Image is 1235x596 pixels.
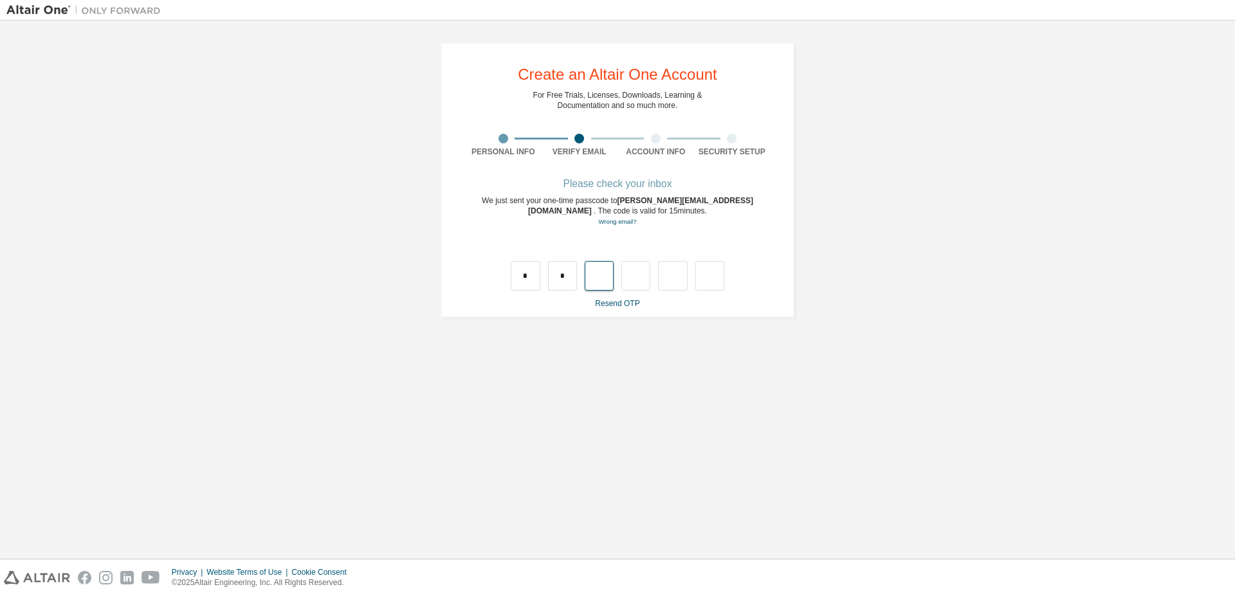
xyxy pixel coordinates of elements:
img: youtube.svg [142,571,160,584]
img: altair_logo.svg [4,571,70,584]
a: Go back to the registration form [598,218,636,225]
div: Verify Email [542,147,618,157]
div: Cookie Consent [291,567,354,577]
img: linkedin.svg [120,571,134,584]
span: [PERSON_NAME][EMAIL_ADDRESS][DOMAIN_NAME] [528,196,753,215]
img: facebook.svg [78,571,91,584]
div: Personal Info [465,147,542,157]
div: We just sent your one-time passcode to . The code is valid for 15 minutes. [465,195,770,227]
div: Website Terms of Use [206,567,291,577]
img: Altair One [6,4,167,17]
div: Privacy [172,567,206,577]
a: Resend OTP [595,299,639,308]
div: Account Info [617,147,694,157]
p: © 2025 Altair Engineering, Inc. All Rights Reserved. [172,577,354,588]
div: Security Setup [694,147,771,157]
img: instagram.svg [99,571,113,584]
div: Please check your inbox [465,180,770,188]
div: For Free Trials, Licenses, Downloads, Learning & Documentation and so much more. [533,90,702,111]
div: Create an Altair One Account [518,67,717,82]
